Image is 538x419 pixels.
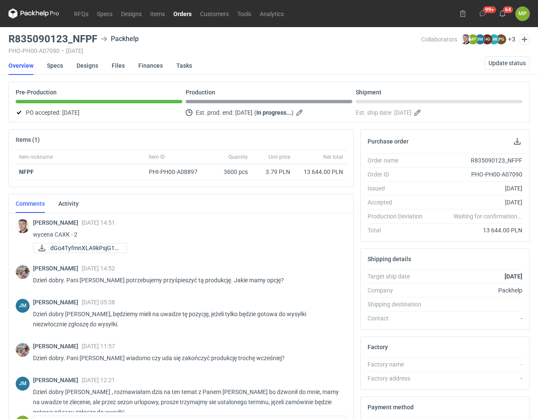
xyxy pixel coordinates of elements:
div: Company [368,286,429,295]
span: Net total [323,154,343,160]
figcaption: JM [16,299,30,313]
span: [DATE] 11:57 [82,343,115,350]
div: R835090123_NFPF [429,156,522,165]
button: Download PO [512,136,522,146]
a: Files [112,56,125,75]
span: [DATE] 14:51 [82,219,115,226]
a: RFQs [70,8,93,19]
a: Designs [117,8,146,19]
div: Total [368,226,429,234]
figcaption: MP [468,34,478,44]
h2: Payment method [368,404,414,411]
p: Dzień dobry. Pani [PERSON_NAME] potrzebujemy przyśpieszyć tą produkcję. Jakie mamy opcję? [33,275,340,285]
p: Production [186,89,215,96]
figcaption: HG [482,34,492,44]
img: Maciej Sikora [461,34,471,44]
div: - [429,360,522,369]
img: Maciej Sikora [16,219,30,233]
a: Overview [8,56,33,75]
div: PHO-PH00-A07090 [DATE] [8,47,421,54]
div: [DATE] [429,184,522,193]
div: Magdalena Polakowska [516,7,530,21]
a: Comments [16,194,45,213]
span: [DATE] [235,108,253,118]
strong: [DATE] [505,273,522,280]
span: [PERSON_NAME] [33,265,82,272]
em: ( [254,109,256,116]
strong: In progress... [256,109,291,116]
div: Joanna Myślak [16,299,30,313]
div: Joanna Myślak [16,377,30,391]
div: Packhelp [429,286,522,295]
span: Collaborators [421,36,457,43]
button: +3 [508,36,516,43]
div: - [429,314,522,323]
figcaption: JM [475,34,485,44]
a: Customers [196,8,233,19]
span: [DATE] 05:38 [82,299,115,306]
span: [PERSON_NAME] [33,219,82,226]
div: 3600 pcs [209,164,251,180]
a: dGo4TyfmnXLA9kPsjG1J... [33,243,127,253]
p: Dzień dobry [PERSON_NAME] , rozmawiałam dzis na ten temat z Panem [PERSON_NAME] bo dzwonił do mni... [33,387,340,417]
div: Est. prod. end: [186,108,352,118]
span: Quantity [228,154,248,160]
h2: Items (1) [16,136,40,143]
h2: Purchase order [368,138,409,145]
h2: Factory [368,344,388,350]
span: [DATE] 14:52 [82,265,115,272]
span: dGo4TyfmnXLA9kPsjG1J... [50,243,120,253]
p: Dzień dobry [PERSON_NAME], będziemy mieli na uwadze tę pozycję, jeżeli tylko będzie gotowa do wys... [33,309,340,329]
figcaption: MK [489,34,499,44]
div: Order ID [368,170,429,179]
figcaption: MP [516,7,530,21]
div: PO accepted: [16,108,182,118]
span: [DATE] 12:21 [82,377,115,383]
div: Factory address [368,374,429,383]
p: Pre-Production [16,89,57,96]
svg: Packhelp Pro [8,8,59,19]
a: Analytics [255,8,288,19]
button: Edit collaborators [519,34,530,45]
a: Orders [169,8,196,19]
button: Edit estimated shipping date [413,108,423,118]
p: Dzień dobry. Pani [PERSON_NAME] wiadomo czy uda się zakończyć produkcję trochę wcześniej? [33,353,340,363]
span: [PERSON_NAME] [33,343,82,350]
div: Packhelp [101,34,139,44]
img: Michał Palasek [16,343,30,357]
div: dGo4TyfmnXLA9kPsjG1J7gO9UYOYZR2aoDdlVDIG (1).docx [33,243,118,253]
a: Activity [58,194,79,213]
a: Items [146,8,169,19]
span: [DATE] [62,108,80,118]
figcaption: JM [16,377,30,391]
div: Accepted [368,198,429,207]
div: Target ship date [368,272,429,281]
div: Production Deviation [368,212,429,221]
div: PHO-PH00-A07090 [429,170,522,179]
span: Item nickname [19,154,53,160]
strong: NFPF [19,168,34,175]
div: Shipping destination [368,300,429,309]
div: Factory name [368,360,429,369]
a: Finances [138,56,163,75]
div: Issued [368,184,429,193]
a: Designs [77,56,98,75]
em: ) [291,109,294,116]
div: 13 644.00 PLN [429,226,522,234]
div: Order name [368,156,429,165]
div: - [429,374,522,383]
img: Michał Palasek [16,265,30,279]
button: 99+ [476,7,489,20]
span: Update status [489,60,526,66]
span: Unit price [269,154,290,160]
figcaption: PG [496,34,506,44]
p: Shipment [356,89,382,96]
a: Specs [47,56,63,75]
div: 13 644.00 PLN [297,168,343,176]
p: wycena CAXK - 2 [33,229,340,240]
a: Tasks [176,56,192,75]
span: [PERSON_NAME] [33,299,82,306]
